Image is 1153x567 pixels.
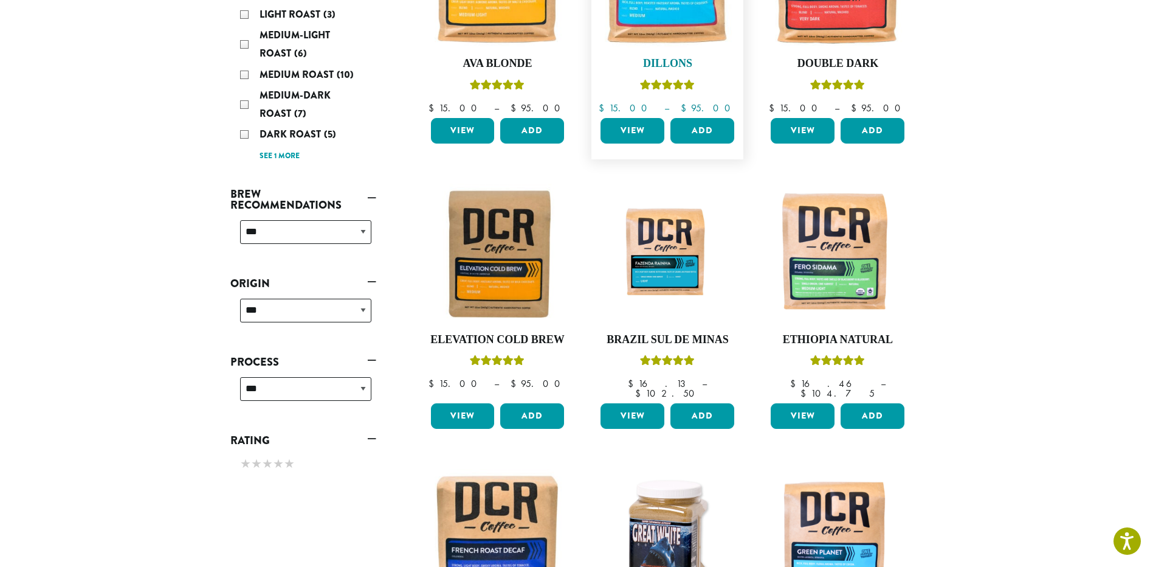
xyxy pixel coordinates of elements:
[768,184,907,324] img: DCR-Fero-Sidama-Coffee-Bag-2019-300x300.png
[851,102,861,114] span: $
[230,372,376,416] div: Process
[251,455,262,473] span: ★
[260,7,323,21] span: Light Roast
[670,118,734,144] button: Add
[431,118,495,144] a: View
[670,403,734,429] button: Add
[230,215,376,259] div: Brew Recommendations
[294,106,306,120] span: (7)
[851,102,906,114] bdi: 95.00
[262,455,273,473] span: ★
[800,387,875,400] bdi: 104.75
[635,387,700,400] bdi: 102.50
[500,118,564,144] button: Add
[429,102,439,114] span: $
[790,377,869,390] bdi: 16.46
[324,127,336,141] span: (5)
[470,353,525,372] div: Rated 5.00 out of 5
[230,430,376,451] a: Rating
[597,333,737,347] h4: Brazil Sul De Minas
[597,201,737,306] img: Fazenda-Rainha_12oz_Mockup.jpg
[771,118,835,144] a: View
[260,28,330,60] span: Medium-Light Roast
[810,78,865,96] div: Rated 4.50 out of 5
[230,352,376,372] a: Process
[230,294,376,337] div: Origin
[835,102,839,114] span: –
[635,387,645,400] span: $
[601,403,664,429] a: View
[681,102,736,114] bdi: 95.00
[810,353,865,372] div: Rated 5.00 out of 5
[881,377,886,390] span: –
[260,68,337,82] span: Medium Roast
[640,353,695,372] div: Rated 5.00 out of 5
[260,88,331,120] span: Medium-Dark Roast
[230,451,376,479] div: Rating
[431,403,495,429] a: View
[427,184,567,324] img: Elevation-Cold-Brew-300x300.jpg
[768,57,907,71] h4: Double Dark
[470,78,525,96] div: Rated 5.00 out of 5
[323,7,336,21] span: (3)
[230,184,376,215] a: Brew Recommendations
[428,184,568,399] a: Elevation Cold BrewRated 5.00 out of 5
[769,102,779,114] span: $
[294,46,307,60] span: (6)
[511,102,566,114] bdi: 95.00
[429,377,483,390] bdi: 15.00
[500,403,564,429] button: Add
[429,102,483,114] bdi: 15.00
[628,377,690,390] bdi: 16.13
[511,377,521,390] span: $
[768,184,907,399] a: Ethiopia NaturalRated 5.00 out of 5
[230,273,376,294] a: Origin
[771,403,835,429] a: View
[768,333,907,347] h4: Ethiopia Natural
[640,78,695,96] div: Rated 5.00 out of 5
[702,377,707,390] span: –
[664,102,669,114] span: –
[230,1,376,169] div: Roast
[841,118,904,144] button: Add
[628,377,638,390] span: $
[260,127,324,141] span: Dark Roast
[769,102,823,114] bdi: 15.00
[599,102,653,114] bdi: 15.00
[597,57,737,71] h4: Dillons
[511,102,521,114] span: $
[240,455,251,473] span: ★
[273,455,284,473] span: ★
[429,377,439,390] span: $
[841,403,904,429] button: Add
[800,387,811,400] span: $
[511,377,566,390] bdi: 95.00
[601,118,664,144] a: View
[428,57,568,71] h4: Ava Blonde
[337,68,354,82] span: (10)
[681,102,691,114] span: $
[260,150,300,162] a: See 1 more
[790,377,800,390] span: $
[494,102,499,114] span: –
[597,184,737,399] a: Brazil Sul De MinasRated 5.00 out of 5
[494,377,499,390] span: –
[428,333,568,347] h4: Elevation Cold Brew
[284,455,295,473] span: ★
[599,102,609,114] span: $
